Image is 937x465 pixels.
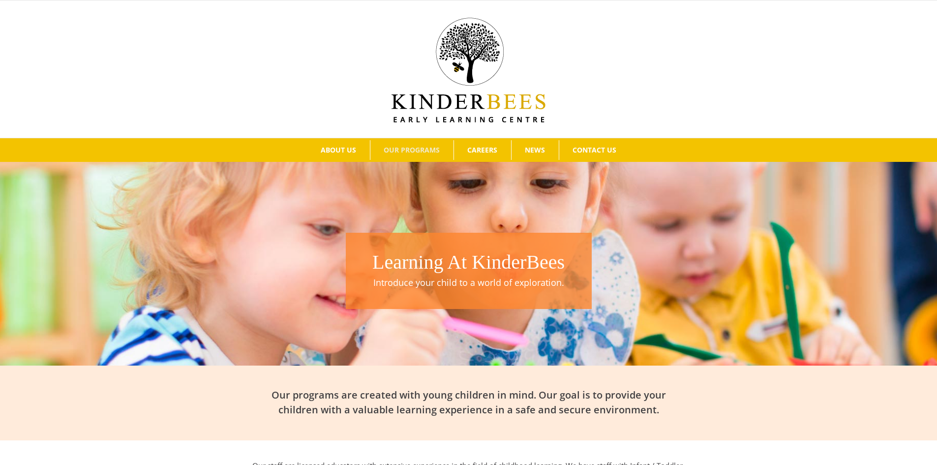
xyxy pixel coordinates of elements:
h1: Learning At KinderBees [351,248,587,276]
span: CAREERS [467,147,497,154]
span: OUR PROGRAMS [384,147,440,154]
h2: Our programs are created with young children in mind. Our goal is to provide your children with a... [252,388,685,417]
a: NEWS [512,140,559,160]
span: NEWS [525,147,545,154]
a: CONTACT US [559,140,630,160]
img: Kinder Bees Logo [392,18,545,123]
a: CAREERS [454,140,511,160]
a: OUR PROGRAMS [370,140,453,160]
span: ABOUT US [321,147,356,154]
span: CONTACT US [573,147,616,154]
nav: Main Menu [15,138,922,162]
p: Introduce your child to a world of exploration. [351,276,587,289]
a: ABOUT US [307,140,370,160]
